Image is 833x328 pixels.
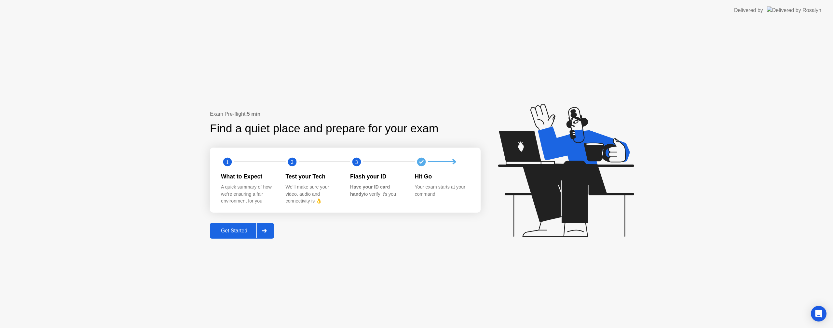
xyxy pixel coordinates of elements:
div: A quick summary of how we’re ensuring a fair environment for you [221,184,275,205]
img: Delivered by Rosalyn [767,7,821,14]
div: Open Intercom Messenger [811,306,826,321]
div: to verify it’s you [350,184,404,198]
div: Flash your ID [350,172,404,181]
div: Hit Go [415,172,469,181]
text: 3 [355,159,358,165]
div: Get Started [212,228,256,234]
div: We’ll make sure your video, audio and connectivity is 👌 [286,184,340,205]
div: What to Expect [221,172,275,181]
div: Delivered by [734,7,763,14]
div: Find a quiet place and prepare for your exam [210,120,439,137]
div: Test your Tech [286,172,340,181]
button: Get Started [210,223,274,239]
div: Exam Pre-flight: [210,110,481,118]
div: Your exam starts at your command [415,184,469,198]
b: 5 min [247,111,261,117]
b: Have your ID card handy [350,184,390,197]
text: 1 [226,159,229,165]
text: 2 [291,159,293,165]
